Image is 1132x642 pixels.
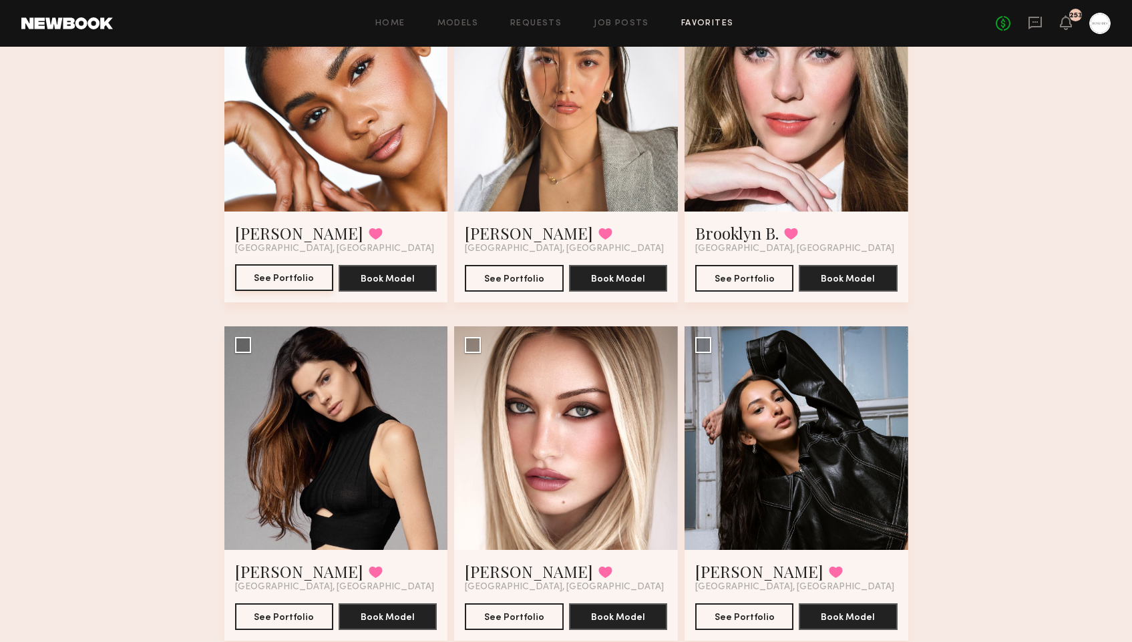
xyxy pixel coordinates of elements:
a: Favorites [681,19,734,28]
span: [GEOGRAPHIC_DATA], [GEOGRAPHIC_DATA] [465,582,664,593]
a: Book Model [339,611,437,622]
span: [GEOGRAPHIC_DATA], [GEOGRAPHIC_DATA] [465,244,664,254]
button: See Portfolio [695,603,793,630]
a: Book Model [799,611,897,622]
button: See Portfolio [465,265,563,292]
button: See Portfolio [235,603,333,630]
button: Book Model [339,265,437,292]
a: Requests [510,19,562,28]
a: Home [375,19,405,28]
div: 253 [1069,12,1082,19]
a: Book Model [569,272,667,284]
button: Book Model [569,603,667,630]
span: [GEOGRAPHIC_DATA], [GEOGRAPHIC_DATA] [695,244,894,254]
button: See Portfolio [235,264,333,291]
span: [GEOGRAPHIC_DATA], [GEOGRAPHIC_DATA] [235,244,434,254]
button: See Portfolio [695,265,793,292]
span: [GEOGRAPHIC_DATA], [GEOGRAPHIC_DATA] [235,582,434,593]
span: [GEOGRAPHIC_DATA], [GEOGRAPHIC_DATA] [695,582,894,593]
button: Book Model [799,265,897,292]
a: See Portfolio [235,265,333,292]
button: See Portfolio [465,603,563,630]
a: [PERSON_NAME] [465,222,593,244]
a: Job Posts [594,19,649,28]
button: Book Model [339,603,437,630]
a: [PERSON_NAME] [695,561,823,582]
button: Book Model [799,603,897,630]
a: [PERSON_NAME] [465,561,593,582]
a: Book Model [799,272,897,284]
button: Book Model [569,265,667,292]
a: Book Model [569,611,667,622]
a: [PERSON_NAME] [235,561,363,582]
a: Book Model [339,272,437,284]
a: Brooklyn B. [695,222,779,244]
a: Models [437,19,478,28]
a: [PERSON_NAME] [235,222,363,244]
